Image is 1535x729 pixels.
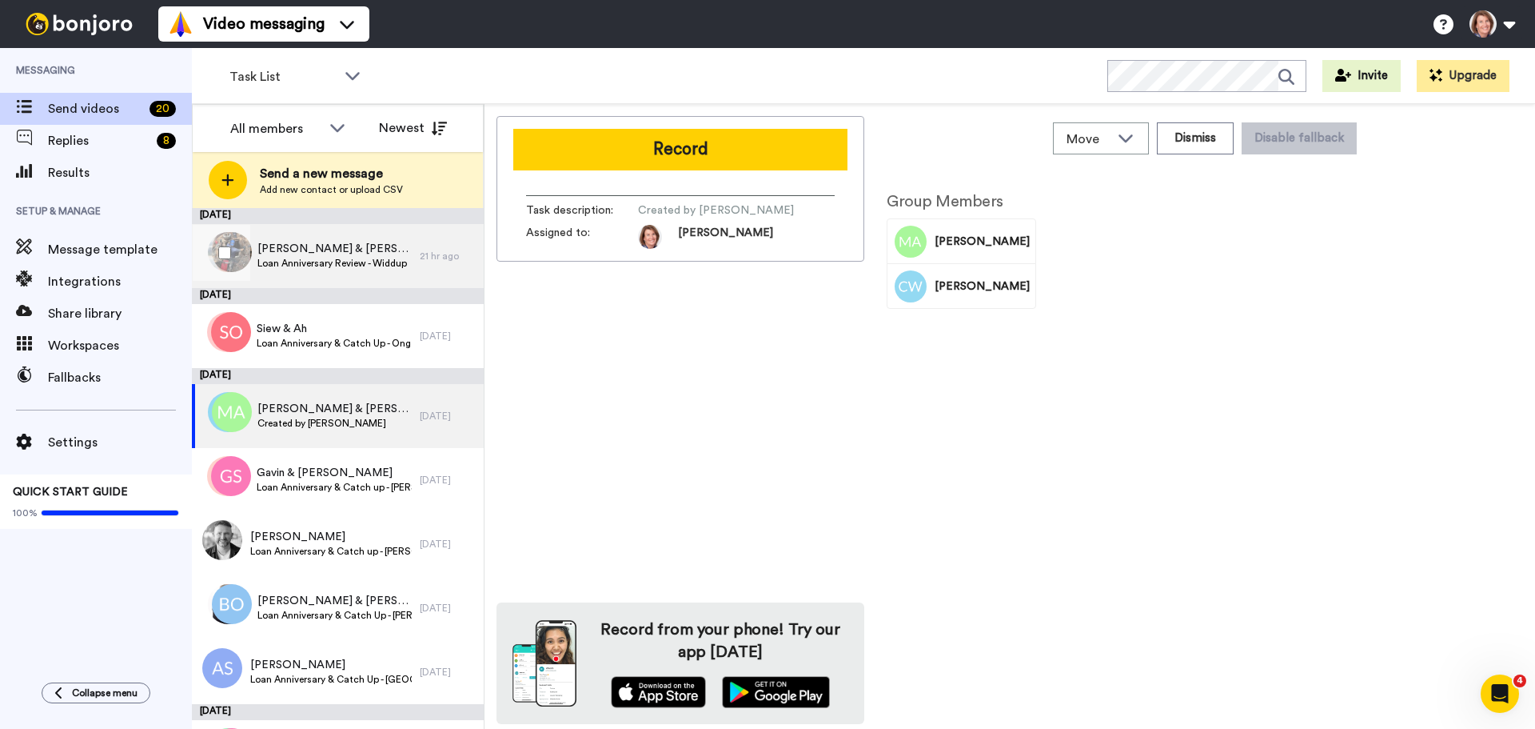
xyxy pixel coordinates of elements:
div: [DATE] [192,208,484,224]
span: Move [1067,130,1110,149]
span: Settings [48,433,192,452]
img: ba45e58d-3919-48f1-87c4-bddfb4509b31.jpg [208,584,248,624]
span: [PERSON_NAME] [935,234,1030,250]
div: [DATE] [192,288,484,304]
div: [DATE] [192,368,484,384]
img: vm-color.svg [168,11,193,37]
div: [DATE] [420,410,476,423]
span: [PERSON_NAME] [935,278,1030,294]
button: Invite [1322,60,1401,92]
span: Fallbacks [48,368,192,387]
span: Loan Anniversary & Catch Up - [GEOGRAPHIC_DATA] [250,673,412,686]
span: Integrations [48,272,192,291]
img: Image of Matthew Atkinson [895,226,927,258]
img: 621c16c7-a60b-48f8-b0b5-f158d0b0809f-1759891800.jpg [638,225,662,249]
span: [PERSON_NAME] [250,529,412,545]
img: as.png [202,648,242,688]
img: 57ef791d-2d14-40c4-8de4-f48a646ad939.jpg [202,520,242,560]
img: appstore [611,676,706,708]
span: [PERSON_NAME] [678,225,773,249]
img: am.png [207,312,247,352]
button: Newest [367,112,459,144]
span: Loan Anniversary & Catch up - [PERSON_NAME] [PERSON_NAME] [257,481,412,494]
h2: Group Members [887,193,1036,210]
span: Message template [48,240,192,259]
button: Dismiss [1157,122,1234,154]
span: Task description : [526,202,638,218]
iframe: Intercom live chat [1481,675,1519,713]
span: Send videos [48,99,143,118]
img: cw.png [208,392,248,432]
span: Video messaging [203,13,325,35]
img: ma.png [212,392,252,432]
span: Created by [PERSON_NAME] [638,202,794,218]
img: playstore [722,676,830,708]
span: Loan Anniversary Review - Widdup [257,257,412,270]
img: bo.png [212,584,252,624]
span: Replies [48,131,150,150]
div: [DATE] [192,704,484,720]
div: All members [230,119,321,138]
span: Task List [229,67,337,86]
div: [DATE] [420,538,476,551]
span: Results [48,163,192,182]
div: 21 hr ago [420,250,476,262]
span: Created by [PERSON_NAME] [257,417,412,430]
img: gs.png [211,456,251,496]
span: Collapse menu [72,687,138,699]
div: 8 [157,133,176,149]
span: QUICK START GUIDE [13,487,128,498]
img: so.png [211,312,251,352]
div: [DATE] [420,666,476,679]
span: Siew & Ah [257,321,412,337]
img: ks.png [207,456,247,496]
div: [DATE] [420,474,476,487]
span: [PERSON_NAME] & [PERSON_NAME] [257,593,412,609]
span: [PERSON_NAME] & [PERSON_NAME] [257,401,412,417]
span: Loan Anniversary & Catch Up - Ong & [PERSON_NAME] [257,337,412,350]
button: Collapse menu [42,683,150,703]
span: 4 [1513,675,1526,687]
span: Send a new message [260,164,403,183]
span: [PERSON_NAME] [250,657,412,673]
span: 100% [13,507,38,519]
button: Disable fallback [1242,122,1357,154]
img: download [512,620,576,707]
img: Image of Claire Witenko [895,270,927,302]
img: bj-logo-header-white.svg [19,13,139,35]
span: Add new contact or upload CSV [260,183,403,196]
span: Gavin & [PERSON_NAME] [257,465,412,481]
span: Share library [48,304,192,323]
span: Workspaces [48,336,192,355]
div: [DATE] [420,602,476,615]
span: Loan Anniversary & Catch up - [PERSON_NAME] [PERSON_NAME] [250,545,412,558]
div: [DATE] [420,330,476,342]
button: Upgrade [1417,60,1509,92]
h4: Record from your phone! Try our app [DATE] [592,619,848,663]
div: 20 [150,101,176,117]
button: Record [513,129,847,170]
span: Loan Anniversary & Catch Up - [PERSON_NAME] [257,609,412,622]
span: [PERSON_NAME] & [PERSON_NAME] [257,241,412,257]
span: Assigned to: [526,225,638,249]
